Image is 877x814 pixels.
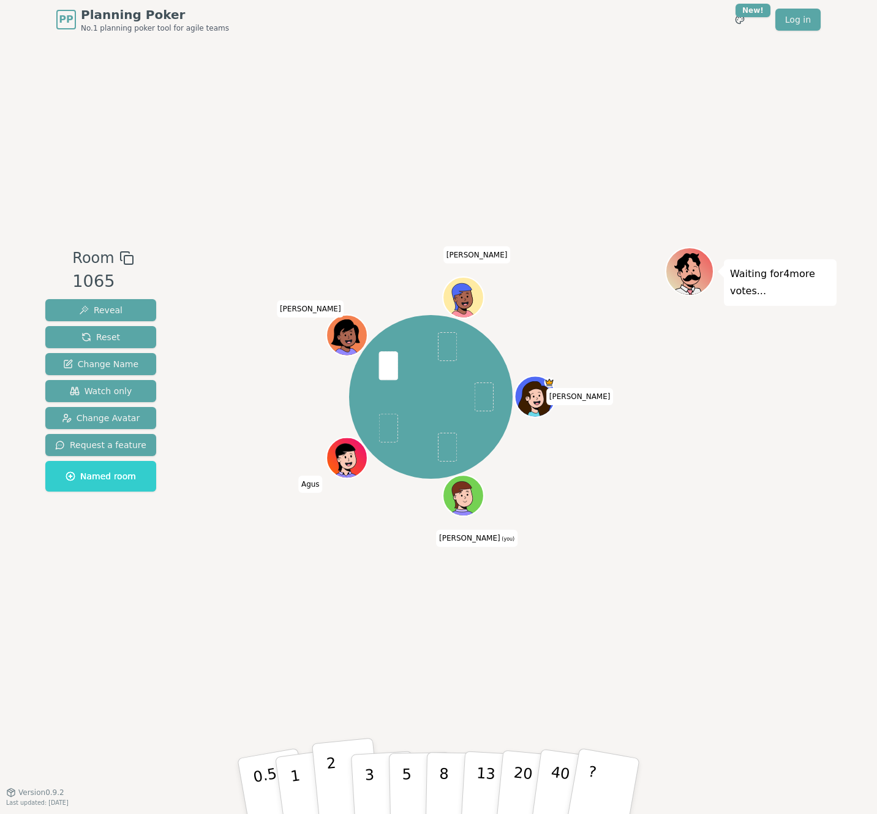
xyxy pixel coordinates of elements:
[277,300,344,318] span: Click to change your name
[443,246,511,264] span: Click to change your name
[45,299,156,321] button: Reveal
[56,6,229,33] a: PPPlanning PokerNo.1 planning poker tool for agile teams
[736,4,770,17] div: New!
[500,537,515,542] span: (you)
[45,461,156,492] button: Named room
[81,331,120,343] span: Reset
[544,378,554,388] span: diana is the host
[775,9,821,31] a: Log in
[59,12,73,27] span: PP
[81,6,229,23] span: Planning Poker
[436,530,518,547] span: Click to change your name
[72,247,114,269] span: Room
[45,434,156,456] button: Request a feature
[55,439,146,451] span: Request a feature
[298,476,323,493] span: Click to change your name
[62,412,140,424] span: Change Avatar
[45,326,156,348] button: Reset
[6,799,69,806] span: Last updated: [DATE]
[18,788,64,797] span: Version 0.9.2
[546,388,614,405] span: Click to change your name
[63,358,138,370] span: Change Name
[45,407,156,429] button: Change Avatar
[70,385,132,397] span: Watch only
[6,788,64,797] button: Version0.9.2
[81,23,229,33] span: No.1 planning poker tool for agile teams
[66,470,136,482] span: Named room
[45,353,156,375] button: Change Name
[444,477,483,515] button: Click to change your avatar
[730,265,830,300] p: Waiting for 4 more votes...
[729,9,751,31] button: New!
[72,269,134,294] div: 1065
[45,380,156,402] button: Watch only
[79,304,122,316] span: Reveal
